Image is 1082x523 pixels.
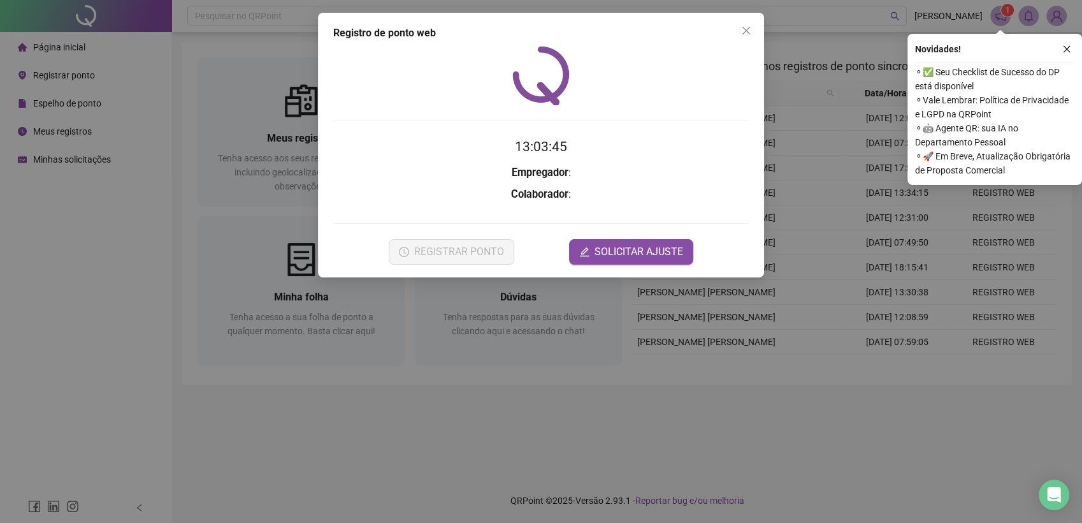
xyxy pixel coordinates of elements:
span: ⚬ 🤖 Agente QR: sua IA no Departamento Pessoal [915,121,1074,149]
img: QRPoint [512,46,570,105]
h3: : [333,165,749,181]
button: Close [736,20,756,41]
span: close [1062,45,1071,54]
div: Registro de ponto web [333,26,749,41]
span: Novidades ! [915,42,961,56]
span: close [741,26,751,36]
div: Open Intercom Messenger [1039,480,1069,510]
strong: Empregador [512,166,568,179]
span: ⚬ ✅ Seu Checklist de Sucesso do DP está disponível [915,65,1074,93]
span: SOLICITAR AJUSTE [595,244,683,260]
time: 13:03:45 [515,139,567,154]
span: ⚬ Vale Lembrar: Política de Privacidade e LGPD na QRPoint [915,93,1074,121]
button: editSOLICITAR AJUSTE [569,239,693,265]
strong: Colaborador [511,188,568,200]
span: ⚬ 🚀 Em Breve, Atualização Obrigatória de Proposta Comercial [915,149,1074,177]
h3: : [333,186,749,203]
span: edit [579,247,589,257]
button: REGISTRAR PONTO [389,239,514,265]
